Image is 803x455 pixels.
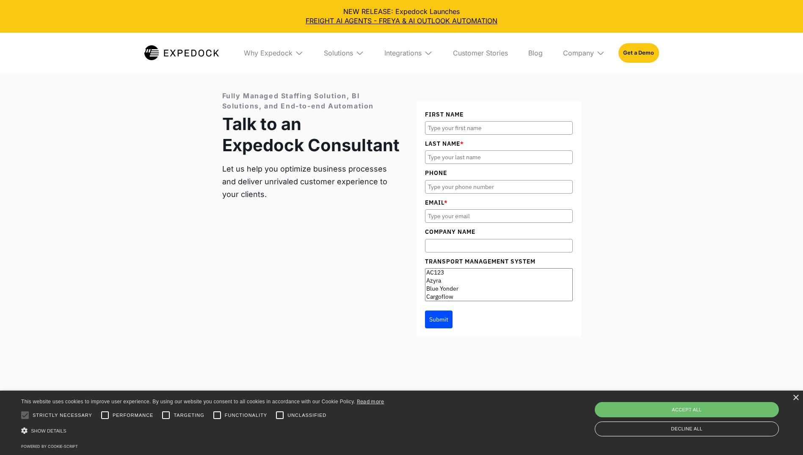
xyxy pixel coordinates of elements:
[31,428,66,433] span: Show details
[425,121,573,135] input: Type your first name
[662,363,803,455] div: Chatwidget
[425,277,572,285] option: Azyra
[522,33,549,73] a: Blog
[556,33,612,73] div: Company
[595,402,779,417] div: Accept all
[563,49,594,57] div: Company
[618,43,659,63] a: Get a Demo
[21,444,78,449] a: Powered by cookie-script
[237,33,310,73] div: Why Expedock
[324,49,353,57] div: Solutions
[425,139,573,148] label: Last Name
[384,49,422,57] div: Integrations
[21,399,355,405] span: This website uses cookies to improve user experience. By using our website you consent to all coo...
[425,110,573,119] label: First Name
[425,269,572,277] option: AC123
[174,412,204,419] span: Targeting
[222,163,400,201] p: Let us help you optimize business processes and deliver unrivaled customer experience to your cli...
[7,16,796,25] a: FREIGHT AI AGENTS - FREYA & AI OUTLOOK AUTOMATION
[317,33,371,73] div: Solutions
[425,293,572,301] option: Cargoflow
[7,7,796,26] div: NEW RELEASE: Expedock Launches
[378,33,439,73] div: Integrations
[425,257,573,266] label: Transport Management System
[446,33,515,73] a: Customer Stories
[222,114,400,156] h2: Talk to an Expedock Consultant
[113,412,154,419] span: Performance
[595,422,779,436] div: Decline all
[662,363,803,455] iframe: Chat Widget
[357,398,384,405] a: Read more
[425,285,572,293] option: Blue Yonder
[425,168,573,178] label: Phone
[425,150,573,164] input: Type your last name
[287,412,326,419] span: Unclassified
[244,49,293,57] div: Why Expedock
[425,180,573,194] input: Type your phone number
[425,198,573,207] label: Email
[222,91,400,111] div: Fully Managed Staffing Solution, BI Solutions, and End-to-end Automation
[425,227,573,236] label: Company Name
[425,311,453,328] button: Submit
[33,412,92,419] span: Strictly necessary
[225,412,267,419] span: Functionality
[21,425,384,437] div: Show details
[425,209,573,223] input: Type your email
